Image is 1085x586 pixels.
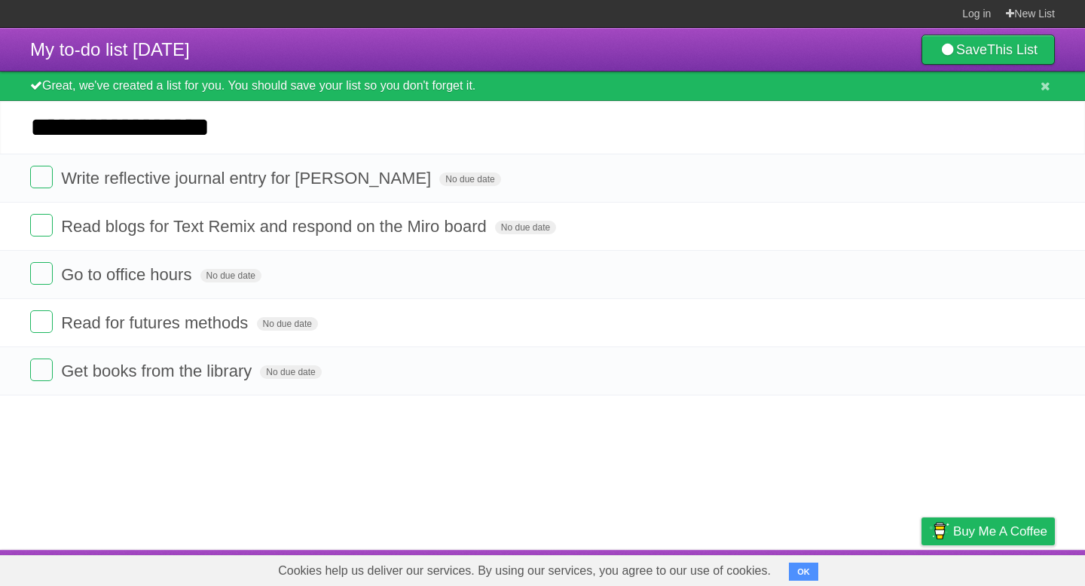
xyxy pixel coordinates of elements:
[30,310,53,333] label: Done
[789,563,818,581] button: OK
[61,169,435,188] span: Write reflective journal entry for [PERSON_NAME]
[200,269,261,282] span: No due date
[953,518,1047,545] span: Buy me a coffee
[921,517,1055,545] a: Buy me a coffee
[263,556,786,586] span: Cookies help us deliver our services. By using our services, you agree to our use of cookies.
[721,554,753,582] a: About
[921,35,1055,65] a: SaveThis List
[439,172,500,186] span: No due date
[30,214,53,237] label: Done
[30,262,53,285] label: Done
[929,518,949,544] img: Buy me a coffee
[30,359,53,381] label: Done
[30,39,190,60] span: My to-do list [DATE]
[260,365,321,379] span: No due date
[771,554,832,582] a: Developers
[851,554,884,582] a: Terms
[257,317,318,331] span: No due date
[30,166,53,188] label: Done
[61,265,195,284] span: Go to office hours
[902,554,941,582] a: Privacy
[495,221,556,234] span: No due date
[61,217,491,236] span: Read blogs for Text Remix and respond on the Miro board
[960,554,1055,582] a: Suggest a feature
[987,42,1038,57] b: This List
[61,313,252,332] span: Read for futures methods
[61,362,255,380] span: Get books from the library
